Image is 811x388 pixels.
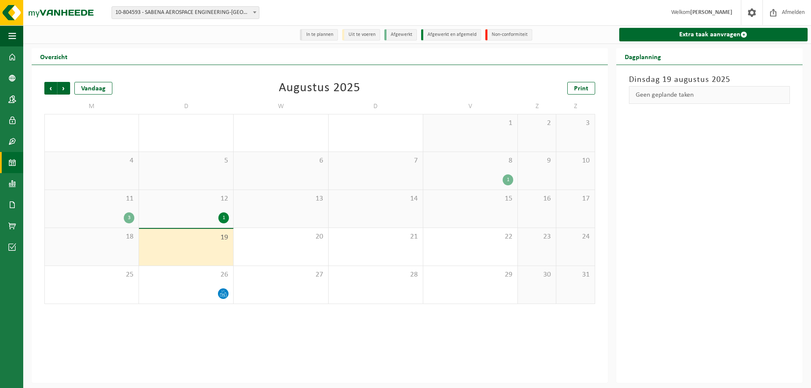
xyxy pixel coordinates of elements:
[561,194,590,203] span: 17
[238,232,324,241] span: 20
[333,194,419,203] span: 14
[238,194,324,203] span: 13
[561,232,590,241] span: 24
[279,82,360,95] div: Augustus 2025
[427,232,513,241] span: 22
[342,29,380,41] li: Uit te voeren
[49,156,134,166] span: 4
[619,28,808,41] a: Extra taak aanvragen
[522,232,552,241] span: 23
[74,82,112,95] div: Vandaag
[522,270,552,279] span: 30
[567,82,595,95] a: Print
[561,119,590,128] span: 3
[629,86,790,104] div: Geen geplande taken
[690,9,732,16] strong: [PERSON_NAME]
[143,233,229,242] span: 19
[561,270,590,279] span: 31
[139,99,234,114] td: D
[423,99,518,114] td: V
[143,270,229,279] span: 26
[143,156,229,166] span: 5
[143,194,229,203] span: 12
[329,99,423,114] td: D
[234,99,328,114] td: W
[112,6,259,19] span: 10-804593 - SABENA AEROSPACE ENGINEERING-CHARLEROI - GOSSELIES
[556,99,595,114] td: Z
[485,29,532,41] li: Non-conformiteit
[522,156,552,166] span: 9
[427,194,513,203] span: 15
[427,119,513,128] span: 1
[333,156,419,166] span: 7
[49,270,134,279] span: 25
[522,194,552,203] span: 16
[49,232,134,241] span: 18
[300,29,338,41] li: In te plannen
[503,174,513,185] div: 1
[238,156,324,166] span: 6
[518,99,556,114] td: Z
[218,212,229,223] div: 1
[44,82,57,95] span: Vorige
[616,48,669,65] h2: Dagplanning
[574,85,588,92] span: Print
[522,119,552,128] span: 2
[333,232,419,241] span: 21
[561,156,590,166] span: 10
[44,99,139,114] td: M
[112,7,259,19] span: 10-804593 - SABENA AEROSPACE ENGINEERING-CHARLEROI - GOSSELIES
[57,82,70,95] span: Volgende
[333,270,419,279] span: 28
[238,270,324,279] span: 27
[421,29,481,41] li: Afgewerkt en afgemeld
[384,29,417,41] li: Afgewerkt
[427,156,513,166] span: 8
[124,212,134,223] div: 3
[32,48,76,65] h2: Overzicht
[629,73,790,86] h3: Dinsdag 19 augustus 2025
[427,270,513,279] span: 29
[49,194,134,203] span: 11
